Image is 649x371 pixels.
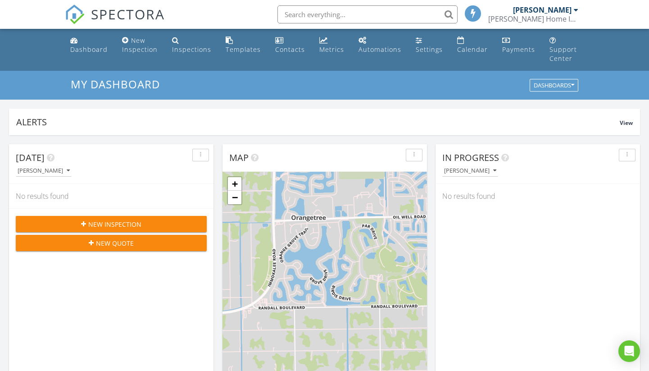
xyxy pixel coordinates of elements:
span: View [620,119,633,127]
a: Settings [412,32,446,58]
div: Alerts [16,116,620,128]
span: In Progress [442,151,499,164]
div: Contacts [275,45,305,54]
a: Templates [222,32,264,58]
span: [DATE] [16,151,45,164]
div: New Inspection [122,36,158,54]
button: New Quote [16,235,207,251]
div: Dashboard [70,45,108,54]
a: Metrics [316,32,348,58]
span: New Quote [96,238,134,248]
a: Calendar [454,32,491,58]
div: No results found [436,184,640,208]
a: Payments [499,32,539,58]
button: New Inspection [16,216,207,232]
div: No results found [9,184,213,208]
div: Settings [416,45,443,54]
button: [PERSON_NAME] [16,165,72,177]
span: Map [229,151,249,164]
div: Payments [502,45,535,54]
div: Metrics [319,45,344,54]
div: Templates [226,45,261,54]
div: [PERSON_NAME] [513,5,572,14]
div: Support Center [549,45,577,63]
a: Automations (Basic) [355,32,405,58]
a: Inspections [168,32,215,58]
div: Dashboards [534,82,574,89]
span: New Inspection [88,220,141,229]
span: My Dashboard [71,77,160,92]
a: Contacts [272,32,309,58]
div: Inspections [172,45,211,54]
div: [PERSON_NAME] [444,168,496,174]
span: SPECTORA [91,5,165,23]
div: Open Intercom Messenger [618,340,640,362]
div: Calendar [457,45,488,54]
div: [PERSON_NAME] [18,168,70,174]
img: The Best Home Inspection Software - Spectora [65,5,85,24]
button: [PERSON_NAME] [442,165,498,177]
a: Dashboard [67,32,111,58]
a: SPECTORA [65,12,165,31]
a: Zoom in [228,177,241,191]
a: Support Center [546,32,582,67]
a: New Inspection [118,32,161,58]
div: Uncle Luke's Home Inspection [488,14,578,23]
div: Automations [359,45,401,54]
button: Dashboards [530,79,578,92]
a: Zoom out [228,191,241,204]
input: Search everything... [277,5,458,23]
